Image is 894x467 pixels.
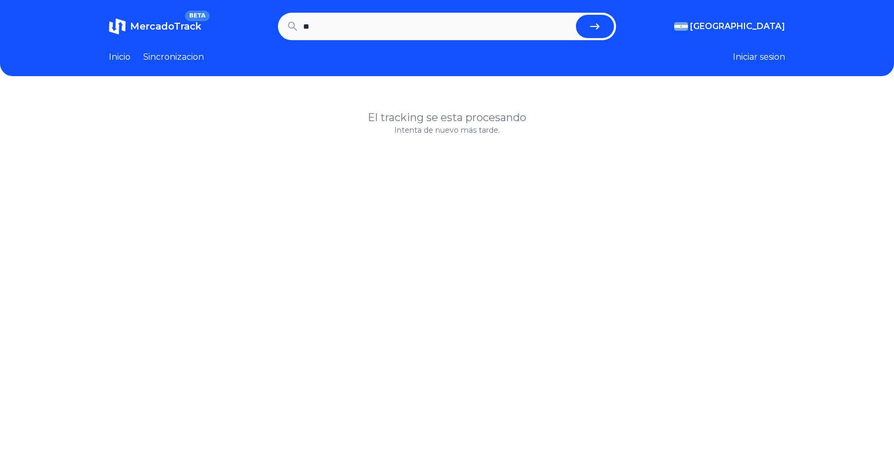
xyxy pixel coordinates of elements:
[690,20,785,33] span: [GEOGRAPHIC_DATA]
[674,20,785,33] button: [GEOGRAPHIC_DATA]
[109,18,201,35] a: MercadoTrackBETA
[185,11,210,21] span: BETA
[109,125,785,135] p: Intenta de nuevo más tarde.
[674,22,688,31] img: Argentina
[130,21,201,32] span: MercadoTrack
[733,51,785,63] button: Iniciar sesion
[109,18,126,35] img: MercadoTrack
[109,51,131,63] a: Inicio
[143,51,204,63] a: Sincronizacion
[109,110,785,125] h1: El tracking se esta procesando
